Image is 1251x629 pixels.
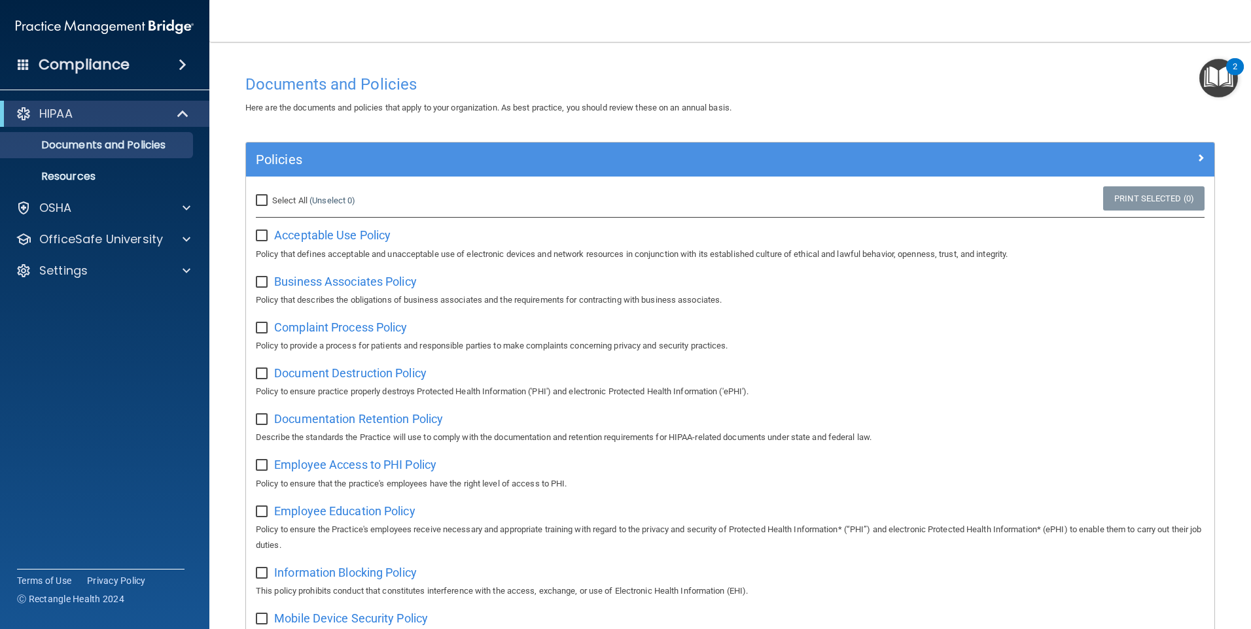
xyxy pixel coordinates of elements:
span: Employee Access to PHI Policy [274,458,436,471]
span: Acceptable Use Policy [274,228,391,242]
p: Documents and Policies [9,139,187,152]
span: Employee Education Policy [274,504,415,518]
p: Policy that defines acceptable and unacceptable use of electronic devices and network resources i... [256,246,1205,262]
span: Complaint Process Policy [274,320,407,334]
span: Here are the documents and policies that apply to your organization. As best practice, you should... [245,103,731,112]
iframe: Drift Widget Chat Controller [1025,536,1235,588]
a: (Unselect 0) [309,195,355,205]
a: OSHA [16,200,190,216]
span: Mobile Device Security Policy [274,611,428,625]
p: Policy to ensure the Practice's employees receive necessary and appropriate training with regard ... [256,522,1205,553]
p: Policy to ensure practice properly destroys Protected Health Information ('PHI') and electronic P... [256,384,1205,399]
p: OSHA [39,200,72,216]
a: Print Selected (0) [1103,186,1205,211]
p: Settings [39,263,88,279]
h5: Policies [256,152,962,167]
p: Describe the standards the Practice will use to comply with the documentation and retention requi... [256,430,1205,445]
p: This policy prohibits conduct that constitutes interference with the access, exchange, or use of ... [256,583,1205,599]
a: HIPAA [16,106,190,122]
p: Policy to ensure that the practice's employees have the right level of access to PHI. [256,476,1205,492]
h4: Documents and Policies [245,76,1215,93]
span: Documentation Retention Policy [274,412,443,426]
img: PMB logo [16,14,194,40]
span: Business Associates Policy [274,275,417,288]
a: OfficeSafe University [16,231,190,247]
span: Ⓒ Rectangle Health 2024 [17,592,124,605]
p: HIPAA [39,106,73,122]
span: Information Blocking Policy [274,566,417,579]
span: Document Destruction Policy [274,366,427,380]
p: OfficeSafe University [39,231,163,247]
a: Terms of Use [17,574,71,587]
div: 2 [1233,67,1237,84]
a: Privacy Policy [87,574,146,587]
p: Policy to provide a process for patients and responsible parties to make complaints concerning pr... [256,338,1205,354]
a: Settings [16,263,190,279]
p: Resources [9,170,187,183]
a: Policies [256,149,1205,170]
input: Select All (Unselect 0) [256,195,271,206]
span: Select All [272,195,308,205]
button: Open Resource Center, 2 new notifications [1199,59,1238,97]
p: Policy that describes the obligations of business associates and the requirements for contracting... [256,292,1205,308]
h4: Compliance [39,56,130,74]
